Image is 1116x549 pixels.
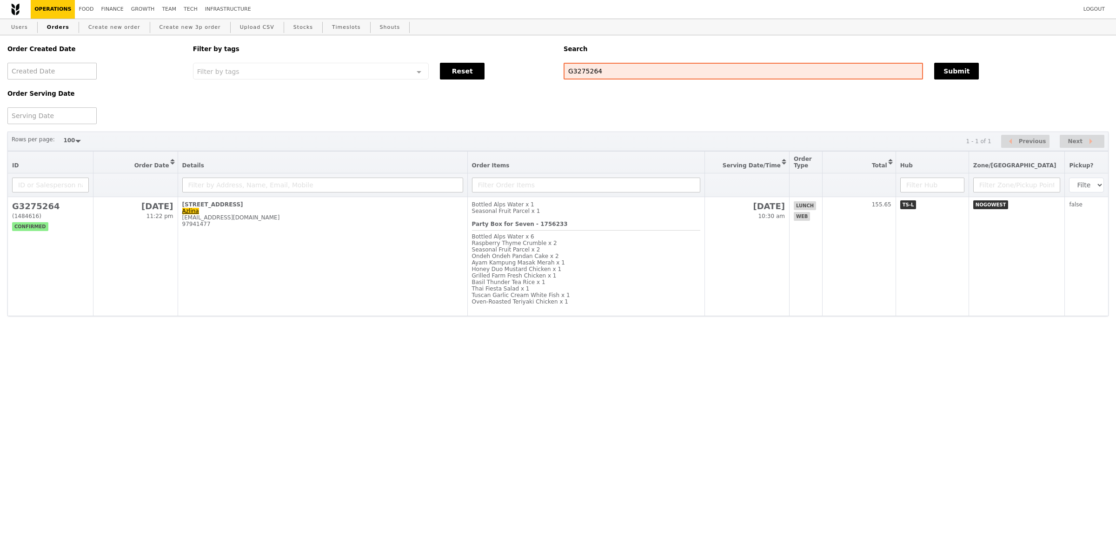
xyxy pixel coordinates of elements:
[328,19,364,36] a: Timeslots
[973,200,1008,209] span: NOGOWEST
[966,138,991,145] div: 1 - 1 of 1
[1001,135,1050,148] button: Previous
[709,201,785,211] h2: [DATE]
[7,107,97,124] input: Serving Date
[973,162,1056,169] span: Zone/[GEOGRAPHIC_DATA]
[900,178,964,192] input: Filter Hub
[564,63,923,79] input: Search any field
[794,212,810,221] span: web
[472,162,510,169] span: Order Items
[156,19,225,36] a: Create new 3p order
[7,46,182,53] h5: Order Created Date
[236,19,278,36] a: Upload CSV
[794,156,812,169] span: Order Type
[472,246,540,253] span: Seasonal Fruit Parcel x 2
[146,213,173,219] span: 11:22 pm
[182,208,199,214] a: Azlina
[197,67,239,75] span: Filter by tags
[472,298,568,305] span: Oven‑Roasted Teriyaki Chicken x 1
[85,19,144,36] a: Create new order
[472,233,534,240] span: Bottled Alps Water x 6
[11,3,20,15] img: Grain logo
[472,240,557,246] span: Raspberry Thyme Crumble x 2
[7,19,32,36] a: Users
[12,178,89,192] input: ID or Salesperson name
[182,201,463,208] div: [STREET_ADDRESS]
[98,201,173,211] h2: [DATE]
[1060,135,1104,148] button: Next
[472,259,565,266] span: Ayam Kampung Masak Merah x 1
[872,201,891,208] span: 155.65
[7,63,97,79] input: Created Date
[7,90,182,97] h5: Order Serving Date
[472,272,557,279] span: Grilled Farm Fresh Chicken x 1
[472,292,570,298] span: Tuscan Garlic Cream White Fish x 1
[376,19,404,36] a: Shouts
[472,266,562,272] span: Honey Duo Mustard Chicken x 1
[182,162,204,169] span: Details
[182,221,463,227] div: 97941477
[1068,136,1083,147] span: Next
[472,253,559,259] span: Ondeh Ondeh Pandan Cake x 2
[564,46,1109,53] h5: Search
[1019,136,1046,147] span: Previous
[472,201,700,208] div: Bottled Alps Water x 1
[1069,162,1093,169] span: Pickup?
[900,162,913,169] span: Hub
[440,63,485,79] button: Reset
[934,63,979,79] button: Submit
[472,285,530,292] span: Thai Fiesta Salad x 1
[794,201,816,210] span: lunch
[900,200,917,209] span: TS-L
[472,208,700,214] div: Seasonal Fruit Parcel x 1
[1069,201,1083,208] span: false
[472,221,568,227] b: Party Box for Seven - 1756233
[43,19,73,36] a: Orders
[290,19,317,36] a: Stocks
[12,213,89,219] div: (1484616)
[12,162,19,169] span: ID
[182,214,463,221] div: [EMAIL_ADDRESS][DOMAIN_NAME]
[973,178,1061,192] input: Filter Zone/Pickup Point
[193,46,552,53] h5: Filter by tags
[758,213,784,219] span: 10:30 am
[472,279,545,285] span: Basil Thunder Tea Rice x 1
[12,222,48,231] span: confirmed
[12,201,89,211] h2: G3275264
[182,178,463,192] input: Filter by Address, Name, Email, Mobile
[12,135,55,144] label: Rows per page:
[472,178,700,192] input: Filter Order Items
